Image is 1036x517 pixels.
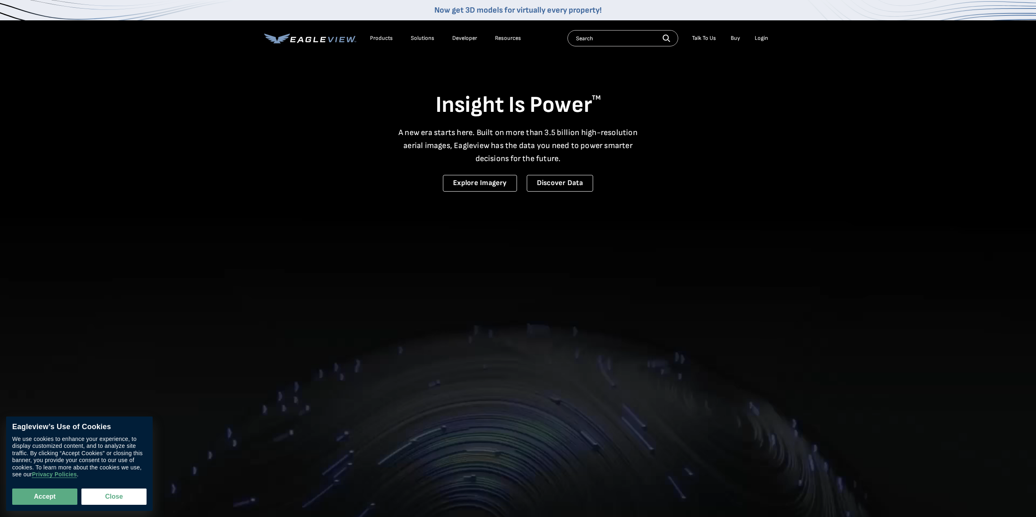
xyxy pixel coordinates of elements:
div: Talk To Us [692,35,716,42]
button: Accept [12,489,77,505]
a: Buy [731,35,740,42]
h1: Insight Is Power [264,91,772,120]
button: Close [81,489,147,505]
a: Explore Imagery [443,175,517,192]
div: Resources [495,35,521,42]
a: Developer [452,35,477,42]
div: Login [755,35,768,42]
a: Discover Data [527,175,593,192]
div: Products [370,35,393,42]
div: We use cookies to enhance your experience, to display customized content, and to analyze site tra... [12,436,147,478]
a: Privacy Policies [32,471,77,478]
div: Eagleview’s Use of Cookies [12,423,147,432]
sup: TM [592,94,601,102]
div: Solutions [411,35,434,42]
p: A new era starts here. Built on more than 3.5 billion high-resolution aerial images, Eagleview ha... [394,126,643,165]
a: Now get 3D models for virtually every property! [434,5,602,15]
input: Search [567,30,678,46]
